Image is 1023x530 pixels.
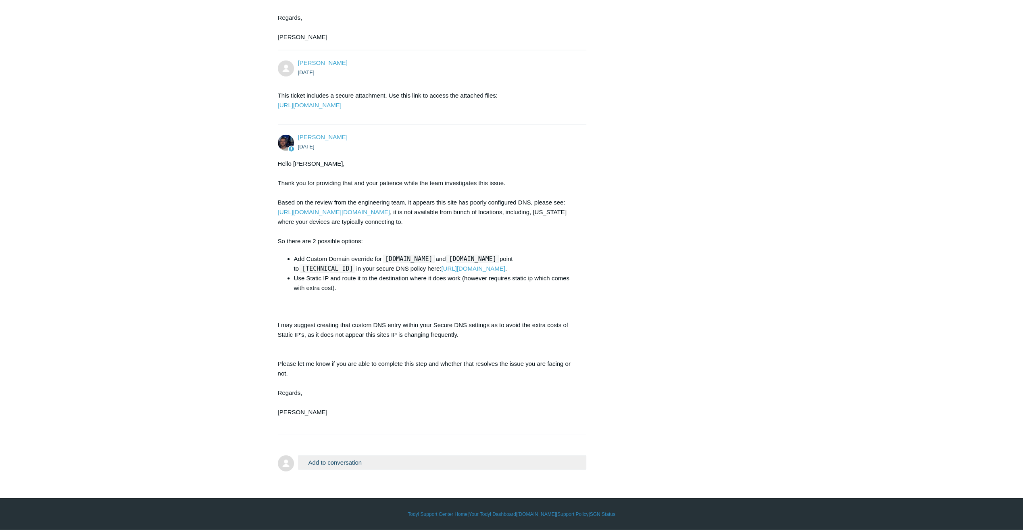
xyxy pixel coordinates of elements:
[557,511,588,518] a: Support Policy
[300,265,355,273] code: [TECHNICAL_ID]
[298,455,587,469] button: Add to conversation
[590,511,615,518] a: SGN Status
[298,69,315,75] time: 08/27/2025, 08:07
[298,59,348,66] a: [PERSON_NAME]
[298,134,348,140] a: [PERSON_NAME]
[408,511,467,518] a: Todyl Support Center Home
[383,255,435,263] code: [DOMAIN_NAME]
[469,511,516,518] a: Your Todyl Dashboard
[298,59,348,66] span: Jacob Barry
[298,144,315,150] time: 08/29/2025, 08:42
[294,273,579,293] li: Use Static IP and route it to the destination where it does work (however requires static ip whic...
[278,209,390,215] a: [URL][DOMAIN_NAME][DOMAIN_NAME]
[278,511,746,518] div: | | | |
[298,134,348,140] span: Connor Davis
[517,511,556,518] a: [DOMAIN_NAME]
[278,102,342,109] a: [URL][DOMAIN_NAME]
[278,91,579,110] p: This ticket includes a secure attachment. Use this link to access the attached files:
[446,255,498,263] code: [DOMAIN_NAME]
[441,265,505,272] a: [URL][DOMAIN_NAME]
[278,159,579,427] div: Hello [PERSON_NAME], Thank you for providing that and your patience while the team investigates t...
[294,254,579,273] li: Add Custom Domain override for and point to in your secure DNS policy here: .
